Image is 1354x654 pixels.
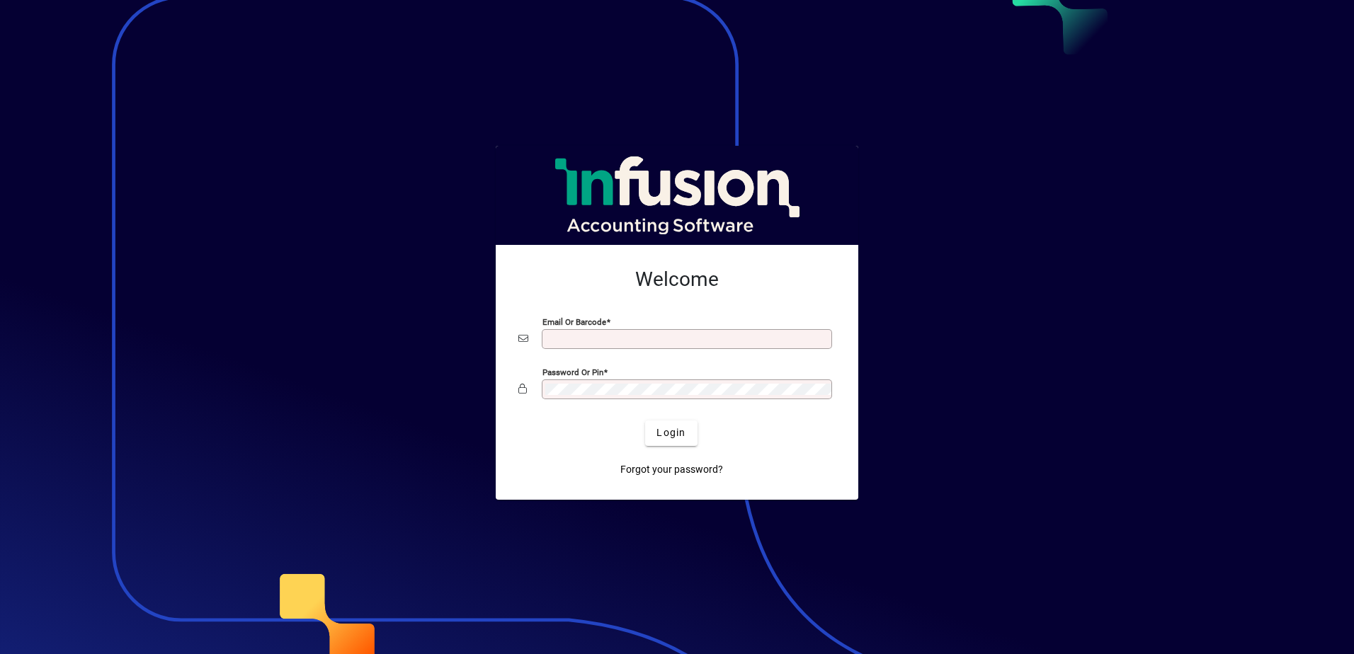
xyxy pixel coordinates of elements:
[656,425,685,440] span: Login
[542,367,603,377] mat-label: Password or Pin
[620,462,723,477] span: Forgot your password?
[518,268,836,292] h2: Welcome
[542,316,606,326] mat-label: Email or Barcode
[615,457,729,483] a: Forgot your password?
[645,420,697,446] button: Login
